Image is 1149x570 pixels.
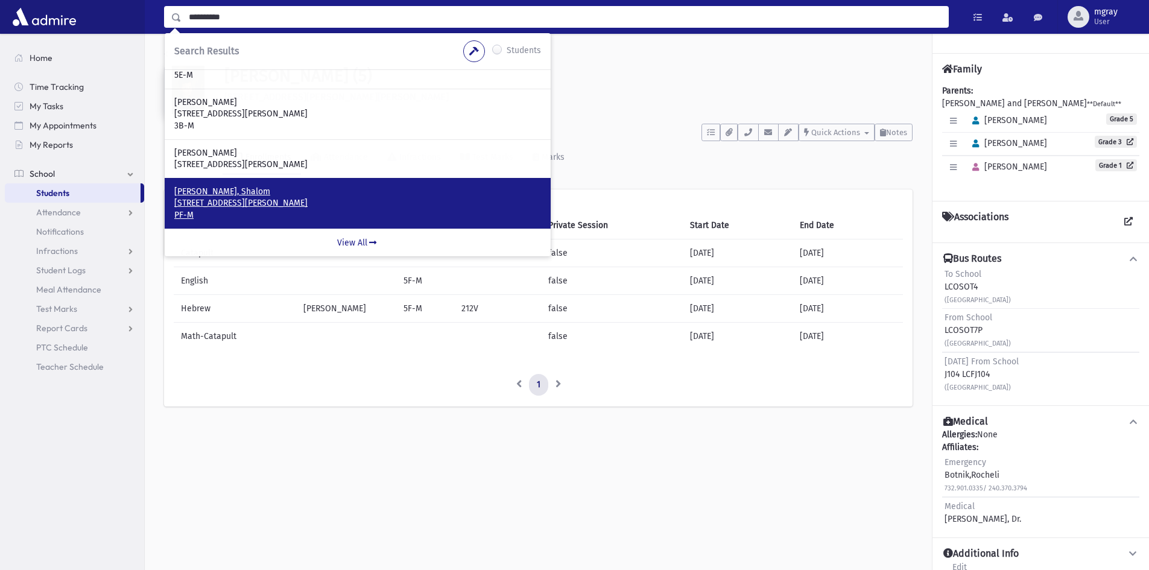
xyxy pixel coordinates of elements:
span: From School [945,312,992,323]
b: Allergies: [942,429,977,440]
div: Marks [539,152,565,162]
h4: Bus Routes [943,253,1001,265]
td: [DATE] [793,239,903,267]
a: 1 [529,374,548,396]
span: Emergency [945,457,986,467]
a: [PERSON_NAME] [STREET_ADDRESS][PERSON_NAME] [174,147,541,171]
a: Home [5,48,144,68]
span: School [30,168,55,179]
div: [PERSON_NAME], Dr. [945,500,1021,525]
div: J104 LCFJ104 [945,355,1019,393]
div: LCOSOT7P [945,311,1011,349]
td: [PERSON_NAME] [296,295,396,323]
span: Medical [945,501,975,511]
nav: breadcrumb [164,48,207,66]
p: [STREET_ADDRESS][PERSON_NAME] [174,197,541,209]
input: Search [182,6,948,28]
a: View All [165,229,551,256]
td: false [541,295,683,323]
p: PF-M [174,209,541,221]
h1: [PERSON_NAME] (5) [224,66,913,86]
span: mgray [1094,7,1118,17]
a: Notifications [5,222,144,241]
h4: Family [942,63,982,75]
a: My Tasks [5,97,144,116]
span: Attendance [36,207,81,218]
span: Meal Attendance [36,284,101,295]
div: Botnik,Rocheli [945,456,1027,494]
a: School [5,164,144,183]
span: My Appointments [30,120,97,131]
td: 212V [454,295,541,323]
a: Test Marks [5,299,144,318]
span: [PERSON_NAME] [967,162,1047,172]
span: Students [36,188,69,198]
small: ([GEOGRAPHIC_DATA]) [945,384,1011,391]
h6: [STREET_ADDRESS][PERSON_NAME][PERSON_NAME] [224,91,913,103]
span: Report Cards [36,323,87,334]
td: false [541,239,683,267]
a: Report Cards [5,318,144,338]
div: None [942,428,1139,528]
a: Students [164,49,207,60]
p: [STREET_ADDRESS][PERSON_NAME] [174,108,541,120]
span: Student Logs [36,265,86,276]
th: End Date [793,212,903,239]
span: Quick Actions [811,128,860,137]
span: [PERSON_NAME] [967,115,1047,125]
a: [PERSON_NAME] [STREET_ADDRESS][PERSON_NAME] 3B-M [174,97,541,132]
a: PTC Schedule [5,338,144,357]
small: ([GEOGRAPHIC_DATA]) [945,296,1011,304]
td: [DATE] [683,295,793,323]
button: Bus Routes [942,253,1139,265]
td: false [541,323,683,350]
span: Time Tracking [30,81,84,92]
a: Attendance [5,203,144,222]
button: Additional Info [942,548,1139,560]
a: Student Logs [5,261,144,280]
span: [DATE] From School [945,356,1019,367]
td: [DATE] [793,323,903,350]
a: Grade 1 [1095,159,1137,171]
td: Math-Catapult [174,323,296,350]
p: 3B-M [174,120,541,132]
small: 732.901.0335/ 240.370.3794 [945,484,1027,492]
span: Infractions [36,245,78,256]
span: Home [30,52,52,63]
label: Students [507,44,541,59]
p: [PERSON_NAME] [174,97,541,109]
td: [DATE] [683,267,793,295]
a: View all Associations [1118,211,1139,233]
button: Quick Actions [799,124,875,141]
span: Teacher Schedule [36,361,104,372]
span: User [1094,17,1118,27]
span: My Reports [30,139,73,150]
small: ([GEOGRAPHIC_DATA]) [945,340,1011,347]
button: Medical [942,416,1139,428]
b: Affiliates: [942,442,978,452]
a: [PERSON_NAME], Shalom [STREET_ADDRESS][PERSON_NAME] PF-M [174,186,541,221]
div: LCOSOT4 [945,268,1011,306]
h4: Additional Info [943,548,1019,560]
a: Infractions [5,241,144,261]
a: Time Tracking [5,77,144,97]
td: false [541,267,683,295]
div: [PERSON_NAME] and [PERSON_NAME] [942,84,1139,191]
span: My Tasks [30,101,63,112]
button: Notes [875,124,913,141]
a: Activity [164,141,223,175]
span: Notes [886,128,907,137]
h4: Medical [943,416,988,428]
th: Start Date [683,212,793,239]
p: [STREET_ADDRESS][PERSON_NAME] [174,159,541,171]
p: 5E-M [174,69,541,81]
td: English [174,267,296,295]
a: Meal Attendance [5,280,144,299]
span: Notifications [36,226,84,237]
th: Private Session [541,212,683,239]
td: [DATE] [683,239,793,267]
td: Hebrew [174,295,296,323]
a: My Appointments [5,116,144,135]
h4: Associations [942,211,1008,233]
a: Teacher Schedule [5,357,144,376]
